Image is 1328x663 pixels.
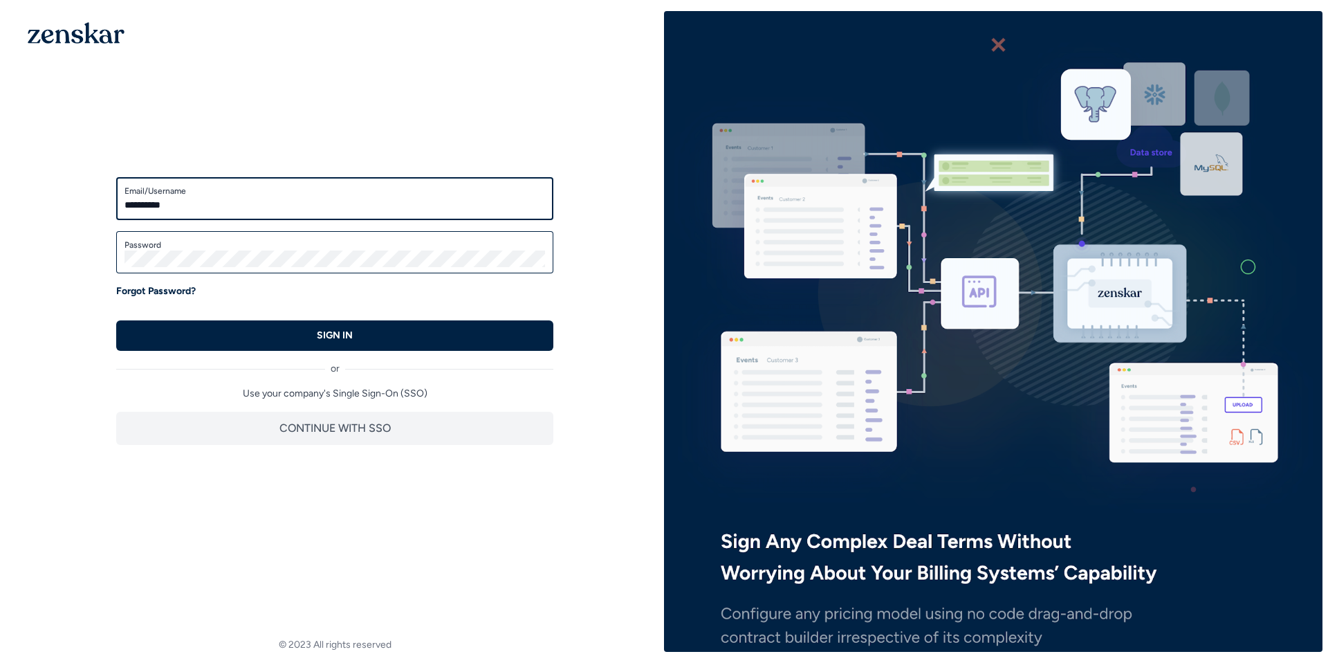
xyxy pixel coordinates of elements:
button: CONTINUE WITH SSO [116,412,553,445]
a: Forgot Password? [116,284,196,298]
img: 1OGAJ2xQqyY4LXKgY66KYq0eOWRCkrZdAb3gUhuVAqdWPZE9SRJmCz+oDMSn4zDLXe31Ii730ItAGKgCKgCCgCikA4Av8PJUP... [28,22,124,44]
p: SIGN IN [317,329,353,343]
div: or [116,351,553,376]
footer: © 2023 All rights reserved [6,638,664,652]
label: Email/Username [124,185,545,197]
p: Use your company's Single Sign-On (SSO) [116,387,553,401]
label: Password [124,239,545,251]
button: SIGN IN [116,320,553,351]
